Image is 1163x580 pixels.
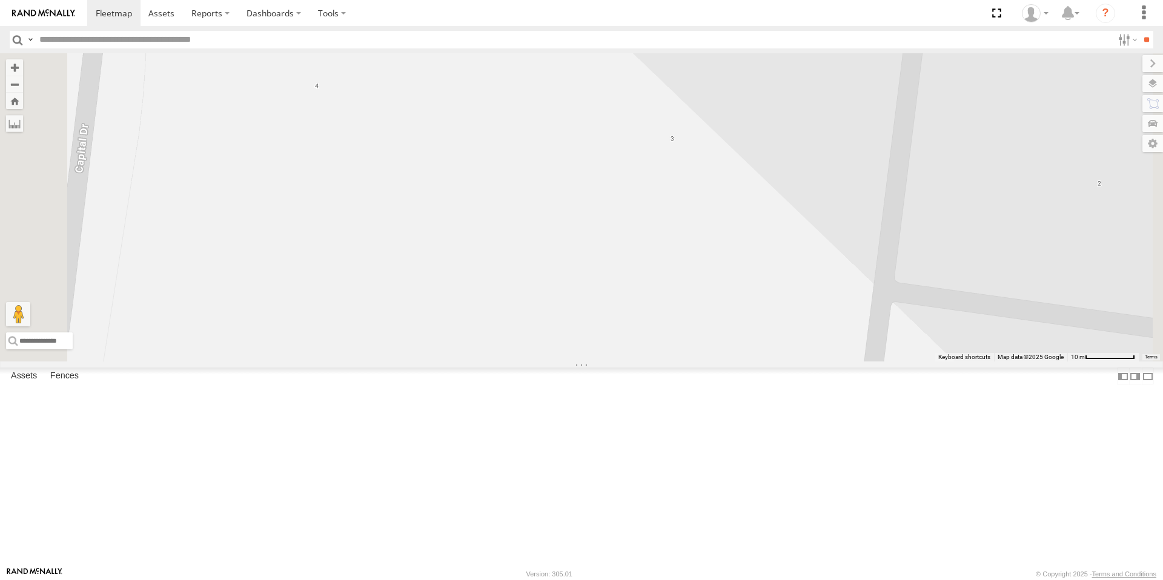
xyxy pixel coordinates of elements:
[44,368,85,385] label: Fences
[1071,354,1085,360] span: 10 m
[6,59,23,76] button: Zoom in
[1113,31,1139,48] label: Search Filter Options
[6,93,23,109] button: Zoom Home
[1096,4,1115,23] i: ?
[998,354,1064,360] span: Map data ©2025 Google
[1145,354,1158,359] a: Terms
[7,568,62,580] a: Visit our Website
[1142,135,1163,152] label: Map Settings
[1142,367,1154,385] label: Hide Summary Table
[25,31,35,48] label: Search Query
[6,302,30,326] button: Drag Pegman onto the map to open Street View
[1129,367,1141,385] label: Dock Summary Table to the Right
[1092,570,1156,578] a: Terms and Conditions
[1018,4,1053,22] div: Beth Porter
[1036,570,1156,578] div: © Copyright 2025 -
[1067,353,1139,361] button: Map scale: 10 m per 79 pixels
[12,9,75,18] img: rand-logo.svg
[6,115,23,132] label: Measure
[1117,367,1129,385] label: Dock Summary Table to the Left
[526,570,572,578] div: Version: 305.01
[938,353,990,361] button: Keyboard shortcuts
[6,76,23,93] button: Zoom out
[5,368,43,385] label: Assets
